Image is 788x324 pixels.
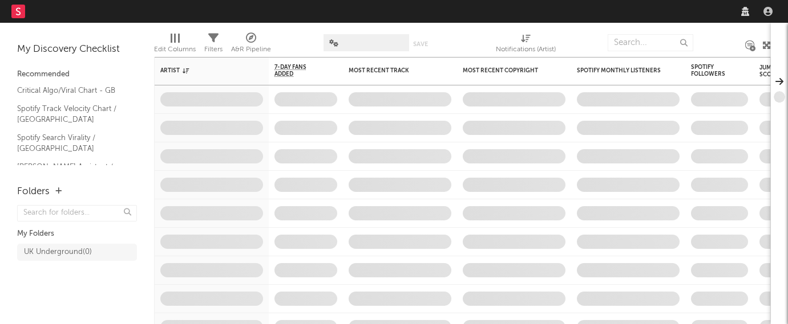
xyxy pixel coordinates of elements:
div: A&R Pipeline [231,28,271,61]
div: Most Recent Copyright [463,67,548,74]
div: Folders [17,185,50,199]
a: Critical Algo/Viral Chart - GB [17,84,126,97]
div: Notifications (Artist) [496,43,556,56]
div: Spotify Monthly Listeners [577,67,662,74]
div: Edit Columns [154,43,196,56]
button: Save [413,41,428,47]
div: Artist [160,67,246,74]
span: 7-Day Fans Added [274,64,320,77]
div: Most Recent Track [349,67,434,74]
div: Jump Score [759,64,788,78]
a: Spotify Search Virality / [GEOGRAPHIC_DATA] [17,132,126,155]
div: Filters [204,43,223,56]
div: My Discovery Checklist [17,43,137,56]
div: UK Underground ( 0 ) [24,245,92,259]
div: Recommended [17,68,137,81]
a: [PERSON_NAME] Assistant / [GEOGRAPHIC_DATA] [17,161,126,184]
input: Search... [608,34,693,51]
div: Filters [204,28,223,61]
input: Search for folders... [17,205,137,222]
a: Spotify Track Velocity Chart / [GEOGRAPHIC_DATA] [17,102,126,126]
div: My Folders [17,227,137,241]
div: Spotify Followers [691,64,731,77]
div: Notifications (Artist) [496,28,556,61]
div: Edit Columns [154,28,196,61]
div: A&R Pipeline [231,43,271,56]
a: UK Underground(0) [17,244,137,261]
